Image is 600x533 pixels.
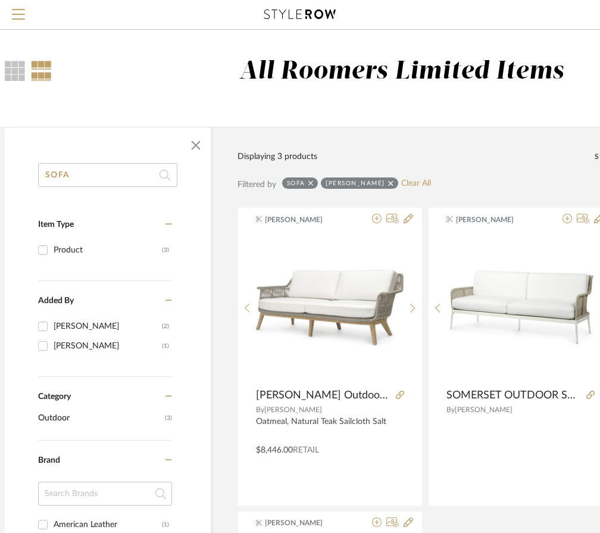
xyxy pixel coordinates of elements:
[54,317,162,336] div: [PERSON_NAME]
[456,214,531,225] span: [PERSON_NAME]
[165,409,172,428] span: (3)
[38,482,172,506] input: Search Brands
[293,446,319,454] span: Retail
[38,220,74,229] span: Item Type
[237,178,276,191] div: Filtered by
[162,241,169,260] div: (3)
[38,297,74,305] span: Added By
[256,270,404,346] img: Loretta Outdoor Sofa
[38,392,71,402] span: Category
[184,133,208,157] button: Close
[54,241,162,260] div: Product
[401,179,431,189] a: Clear All
[446,406,455,413] span: By
[446,389,582,402] span: SOMERSET OUTDOOR SOFA IVORY
[256,389,391,402] span: [PERSON_NAME] Outdoor Sofa
[265,214,340,225] span: [PERSON_NAME]
[256,406,264,413] span: By
[287,179,305,187] div: SOFA
[455,406,512,413] span: [PERSON_NAME]
[38,456,60,465] span: Brand
[237,150,317,163] div: Displaying 3 products
[162,336,169,356] div: (1)
[54,336,162,356] div: [PERSON_NAME]
[162,317,169,336] div: (2)
[38,163,177,187] input: Search within 3 results
[447,253,595,363] img: SOMERSET OUTDOOR SOFA IVORY
[256,417,404,437] div: Oatmeal, Natural Teak Sailcloth Salt
[38,408,162,428] span: Outdoor
[264,406,322,413] span: [PERSON_NAME]
[265,518,340,528] span: [PERSON_NAME]
[239,57,564,87] div: All Roomers Limited Items
[256,446,293,454] span: $8,446.00
[326,179,385,187] div: [PERSON_NAME]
